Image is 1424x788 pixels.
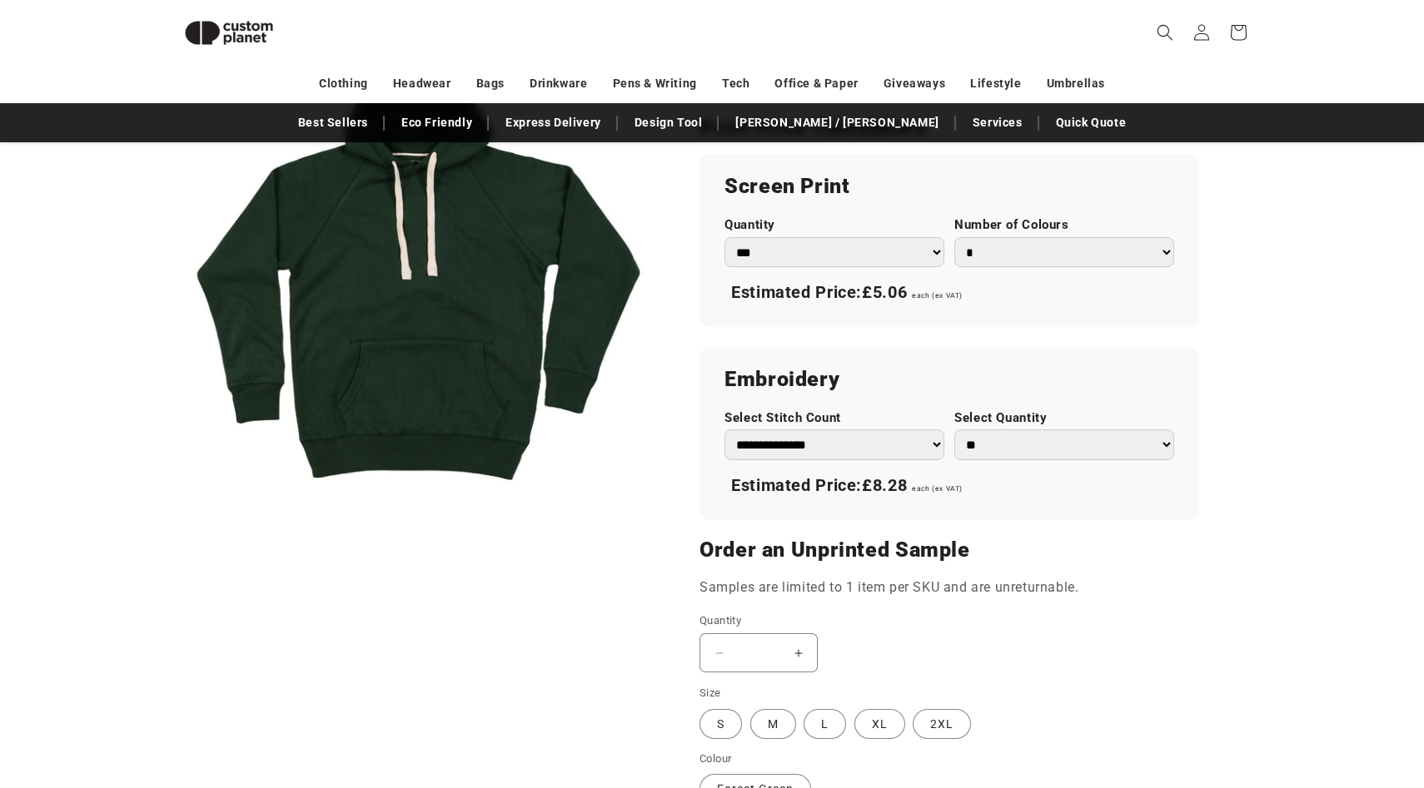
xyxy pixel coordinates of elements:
[912,484,963,493] span: each (ex VAT)
[750,709,796,739] label: M
[724,366,1174,393] h2: Embroidery
[964,108,1031,137] a: Services
[626,108,711,137] a: Design Tool
[724,217,944,233] label: Quantity
[862,282,907,302] span: £5.06
[1048,108,1135,137] a: Quick Quote
[724,410,944,426] label: Select Stitch Count
[290,108,376,137] a: Best Sellers
[613,69,697,98] a: Pens & Writing
[884,69,945,98] a: Giveaways
[722,69,749,98] a: Tech
[854,709,905,739] label: XL
[724,173,1174,200] h2: Screen Print
[171,7,287,59] img: Custom Planet
[700,576,1199,600] p: Samples are limited to 1 item per SKU and are unreturnable.
[724,468,1174,503] div: Estimated Price:
[530,69,587,98] a: Drinkware
[970,69,1021,98] a: Lifestyle
[700,537,1199,563] h2: Order an Unprinted Sample
[954,217,1174,233] label: Number of Colours
[774,69,858,98] a: Office & Paper
[1147,14,1183,51] summary: Search
[700,751,733,767] legend: Colour
[393,108,480,137] a: Eco Friendly
[497,108,610,137] a: Express Delivery
[393,69,451,98] a: Headwear
[912,291,963,300] span: each (ex VAT)
[700,709,742,739] label: S
[700,685,723,701] legend: Size
[1138,608,1424,788] iframe: Chat Widget
[727,108,947,137] a: [PERSON_NAME] / [PERSON_NAME]
[804,709,846,739] label: L
[724,275,1174,310] div: Estimated Price:
[476,69,505,98] a: Bags
[1047,69,1105,98] a: Umbrellas
[319,69,368,98] a: Clothing
[700,612,1066,629] label: Quantity
[862,475,907,495] span: £8.28
[954,410,1174,426] label: Select Quantity
[171,25,658,512] media-gallery: Gallery Viewer
[913,709,971,739] label: 2XL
